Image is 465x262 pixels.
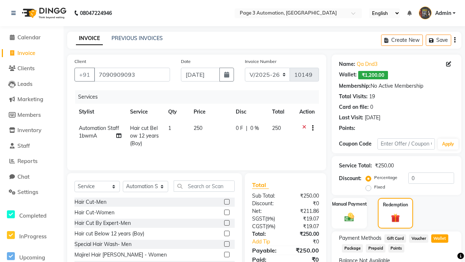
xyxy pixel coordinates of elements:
[339,93,368,100] div: Total Visits:
[374,174,397,181] label: Percentage
[2,173,62,181] a: Chat
[339,82,371,90] div: Membership:
[2,80,62,88] a: Leads
[247,192,286,200] div: Sub Total:
[74,209,114,217] div: Hair Cut-Women
[17,142,30,149] span: Staff
[357,60,377,68] a: Qa Dnd3
[17,49,35,56] span: Invoice
[247,215,286,223] div: ( )
[286,192,324,200] div: ₹250.00
[381,35,423,46] button: Create New
[19,212,46,219] span: Completed
[17,65,35,72] span: Clients
[247,238,292,246] a: Add Tip
[17,111,41,118] span: Members
[2,157,62,166] a: Reports
[366,244,385,253] span: Prepaid
[247,246,286,255] div: Payable:
[388,213,403,223] img: _gift.svg
[341,212,357,223] img: _cash.svg
[383,202,408,208] label: Redemption
[126,104,164,120] th: Service
[2,95,62,104] a: Marketing
[339,124,355,132] div: Points:
[231,104,268,120] th: Disc
[370,103,373,111] div: 0
[286,215,324,223] div: ₹19.07
[164,104,189,120] th: Qty
[286,223,324,230] div: ₹19.07
[369,93,375,100] div: 19
[194,125,202,131] span: 250
[76,32,103,45] a: INVOICE
[236,124,243,132] span: 0 F
[292,238,324,246] div: ₹0
[339,162,372,170] div: Service Total:
[388,244,404,253] span: Points
[419,7,432,19] img: Admin
[17,80,32,87] span: Leads
[19,233,46,240] span: InProgress
[252,215,265,222] span: SGST
[365,114,380,122] div: [DATE]
[2,188,62,196] a: Settings
[339,234,381,242] span: Payment Methods
[247,200,286,207] div: Discount:
[19,3,68,23] img: logo
[17,188,38,195] span: Settings
[247,207,286,215] div: Net:
[74,230,144,238] div: Hair cut Below 12 years (Boy)
[74,104,126,120] th: Stylist
[94,68,170,82] input: Search by Name/Mobile/Email/Code
[339,60,355,68] div: Name:
[286,230,324,238] div: ₹250.00
[2,111,62,119] a: Members
[409,234,428,243] span: Voucher
[2,49,62,57] a: Invoice
[332,201,367,207] label: Manual Payment
[247,230,286,238] div: Total:
[74,219,131,227] div: Hair Cut By Expert-Men
[17,173,29,180] span: Chat
[342,244,363,253] span: Package
[252,181,269,189] span: Total
[174,180,235,192] input: Search or Scan
[339,103,369,111] div: Card on file:
[2,142,62,150] a: Staff
[181,58,191,65] label: Date
[74,58,86,65] label: Client
[79,125,119,139] span: Automation Staff 1bwmA
[2,126,62,135] a: Inventory
[435,9,451,17] span: Admin
[358,71,388,79] span: ₹1,200.00
[375,162,394,170] div: ₹250.00
[80,3,112,23] b: 08047224946
[246,124,247,132] span: |
[75,90,324,104] div: Services
[17,158,37,164] span: Reports
[374,184,385,190] label: Fixed
[250,124,259,132] span: 0 %
[384,234,406,243] span: Gift Card
[112,35,163,41] a: PREVIOUS INVOICES
[377,138,435,150] input: Enter Offer / Coupon Code
[74,241,132,248] div: Special Hair Wash- Men
[339,114,363,122] div: Last Visit:
[74,68,95,82] button: +91
[339,71,357,79] div: Wallet:
[130,125,159,147] span: Hair cut Below 12 years (Boy)
[268,104,295,120] th: Total
[2,33,62,42] a: Calendar
[252,223,266,230] span: CGST
[19,254,45,261] span: Upcoming
[2,64,62,73] a: Clients
[286,246,324,255] div: ₹250.00
[339,175,361,182] div: Discount:
[339,140,377,148] div: Coupon Code
[267,216,274,222] span: 9%
[431,234,448,243] span: Wallet
[245,58,276,65] label: Invoice Number
[339,82,454,90] div: No Active Membership
[17,127,41,134] span: Inventory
